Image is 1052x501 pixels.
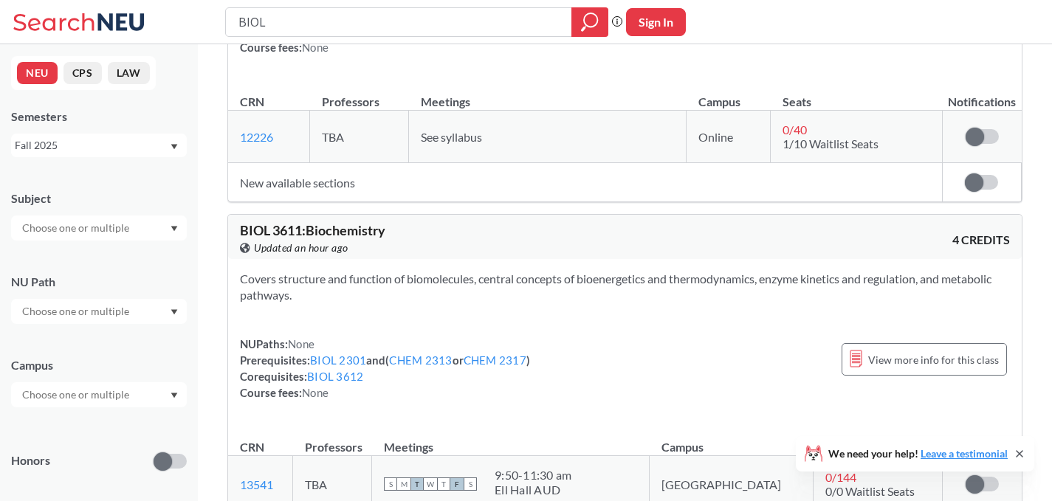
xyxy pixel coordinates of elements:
button: NEU [17,62,58,84]
svg: magnifying glass [581,12,599,32]
div: Dropdown arrow [11,299,187,324]
span: T [410,477,424,491]
th: Notifications [942,79,1021,111]
input: Choose one or multiple [15,386,139,404]
span: BIOL 3611 : Biochemistry [240,222,385,238]
span: None [302,386,329,399]
input: Choose one or multiple [15,303,139,320]
span: 0 / 40 [783,122,807,137]
a: Leave a testimonial [921,447,1008,460]
button: Sign In [626,8,686,36]
svg: Dropdown arrow [171,309,178,315]
th: Campus [650,424,813,456]
div: Dropdown arrow [11,382,187,407]
div: Ell Hall AUD [495,483,571,497]
svg: Dropdown arrow [171,226,178,232]
a: BIOL 3612 [307,370,363,383]
th: Seats [813,424,942,456]
svg: Dropdown arrow [171,393,178,398]
span: S [464,477,477,491]
span: Updated an hour ago [254,240,348,256]
span: View more info for this class [868,350,999,369]
span: F [450,477,464,491]
th: Professors [310,79,409,111]
div: Dropdown arrow [11,215,187,241]
input: Choose one or multiple [15,219,139,237]
button: CPS [63,62,102,84]
div: Fall 2025Dropdown arrow [11,134,187,157]
th: Seats [771,79,942,111]
button: LAW [108,62,150,84]
span: 0/0 Waitlist Seats [825,484,915,498]
input: Class, professor, course number, "phrase" [237,10,561,35]
a: BIOL 2301 [310,353,366,367]
a: CHEM 2317 [464,353,526,367]
svg: Dropdown arrow [171,144,178,150]
a: 13541 [240,477,273,491]
th: Campus [687,79,771,111]
th: Meetings [409,79,687,111]
div: Campus [11,357,187,373]
div: CRN [240,439,264,455]
a: CHEM 2313 [389,353,452,367]
p: Honors [11,452,50,469]
span: W [424,477,437,491]
div: Semesters [11,108,187,125]
span: S [384,477,397,491]
span: None [288,337,314,350]
section: Covers structure and function of biomolecules, central concepts of bioenergetics and thermodynami... [240,271,1010,303]
div: magnifying glass [571,7,608,37]
span: None [302,41,329,54]
div: NU Path [11,274,187,290]
div: 9:50 - 11:30 am [495,468,571,483]
span: 1/10 Waitlist Seats [783,137,879,151]
a: 12226 [240,130,273,144]
th: Professors [293,424,372,456]
span: T [437,477,450,491]
th: Meetings [372,424,650,456]
span: M [397,477,410,491]
div: Fall 2025 [15,137,169,153]
th: Notifications [942,424,1021,456]
td: New available sections [228,163,942,202]
span: 4 CREDITS [952,232,1010,248]
td: Online [687,111,771,163]
span: We need your help! [828,449,1008,459]
span: See syllabus [421,130,482,144]
div: CRN [240,94,264,110]
div: Subject [11,190,187,207]
td: TBA [310,111,409,163]
div: NUPaths: Prerequisites: and ( or ) Corequisites: Course fees: [240,336,530,401]
span: 0 / 144 [825,470,856,484]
